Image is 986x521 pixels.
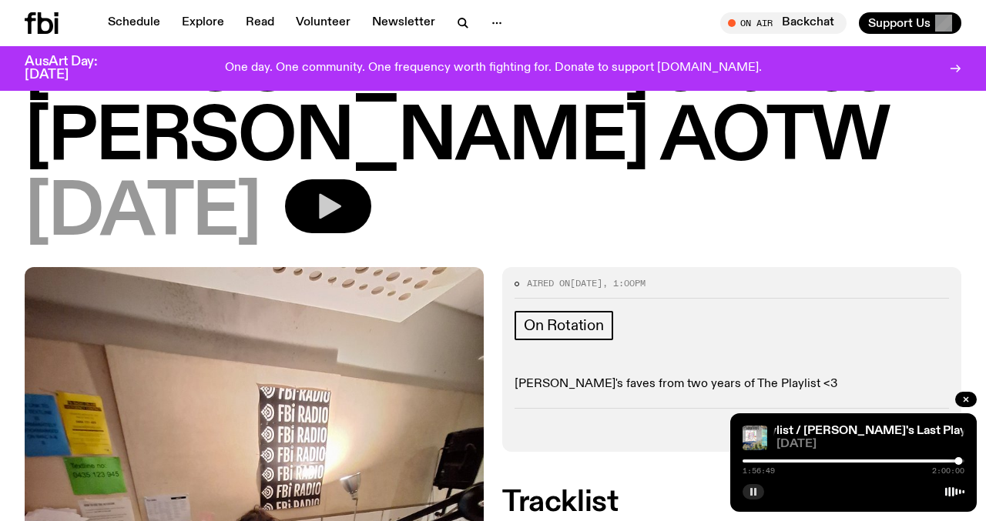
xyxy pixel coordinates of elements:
h2: Tracklist [502,489,961,516]
span: Support Us [868,16,931,30]
a: Read [236,12,283,34]
span: 2:00:00 [932,467,964,475]
span: [DATE] [25,179,260,249]
a: Schedule [99,12,169,34]
h3: AusArt Day: [DATE] [25,55,123,82]
p: [PERSON_NAME]'s faves from two years of The Playlist <3 [515,377,949,392]
button: Support Us [859,12,961,34]
p: One day. One community. One frequency worth fighting for. Donate to support [DOMAIN_NAME]. [225,62,762,75]
a: On Rotation [515,311,613,340]
span: [DATE] [776,439,964,450]
button: On AirBackchat [720,12,847,34]
span: 1:56:49 [743,467,775,475]
span: On Rotation [524,317,604,334]
span: , 1:00pm [602,277,646,289]
a: Newsletter [363,12,444,34]
a: Explore [173,12,233,34]
a: Volunteer [287,12,360,34]
span: [DATE] [570,277,602,289]
span: Aired on [527,277,570,289]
